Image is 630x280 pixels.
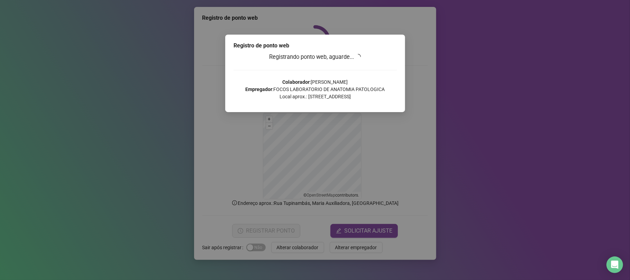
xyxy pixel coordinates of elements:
div: Registro de ponto web [234,42,397,50]
span: loading [354,53,362,61]
strong: Colaborador [282,79,310,85]
strong: Empregador [245,87,272,92]
p: : [PERSON_NAME] : FOCOS LABORATORIO DE ANATOMIA PATOLOGICA Local aprox.: [STREET_ADDRESS] [234,79,397,100]
div: Open Intercom Messenger [606,256,623,273]
h3: Registrando ponto web, aguarde... [234,53,397,62]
